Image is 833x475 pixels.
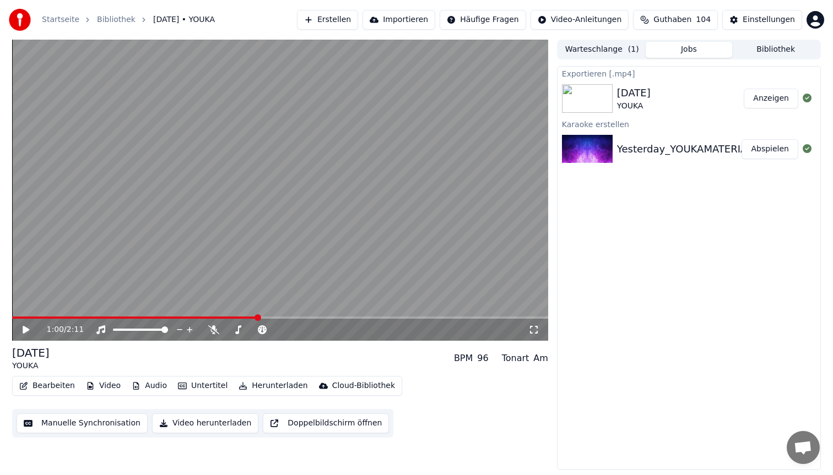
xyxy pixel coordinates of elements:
[454,352,473,365] div: BPM
[15,378,79,394] button: Bearbeiten
[653,14,691,25] span: Guthaben
[47,324,73,335] div: /
[363,10,435,30] button: Importieren
[502,352,529,365] div: Tonart
[617,101,651,112] div: YOUKA
[558,117,820,130] div: Karaoke erstellen
[127,378,171,394] button: Audio
[732,42,819,58] button: Bibliothek
[9,9,31,31] img: youka
[174,378,232,394] button: Untertitel
[82,378,125,394] button: Video
[743,14,795,25] div: Einstellungen
[628,44,639,55] span: ( 1 )
[558,67,820,80] div: Exportieren [.mp4]
[47,324,64,335] span: 1:00
[152,413,258,433] button: Video herunterladen
[477,352,488,365] div: 96
[12,361,50,372] div: YOUKA
[97,14,136,25] a: Bibliothek
[42,14,79,25] a: Startseite
[12,345,50,361] div: [DATE]
[17,413,148,433] button: Manuelle Synchronisation
[531,10,629,30] button: Video-Anleitungen
[67,324,84,335] span: 2:11
[633,10,718,30] button: Guthaben104
[533,352,548,365] div: Am
[153,14,215,25] span: [DATE] • YOUKA
[559,42,646,58] button: Warteschlange
[722,10,802,30] button: Einstellungen
[787,431,820,464] div: Chat öffnen
[696,14,711,25] span: 104
[234,378,312,394] button: Herunterladen
[744,89,798,108] button: Anzeigen
[440,10,526,30] button: Häufige Fragen
[42,14,215,25] nav: breadcrumb
[263,413,389,433] button: Doppelbildschirm öffnen
[617,141,753,157] div: Yesterday_YOUKAMATERIAL
[332,380,395,391] div: Cloud-Bibliothek
[742,139,798,159] button: Abspielen
[646,42,733,58] button: Jobs
[617,85,651,101] div: [DATE]
[297,10,358,30] button: Erstellen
